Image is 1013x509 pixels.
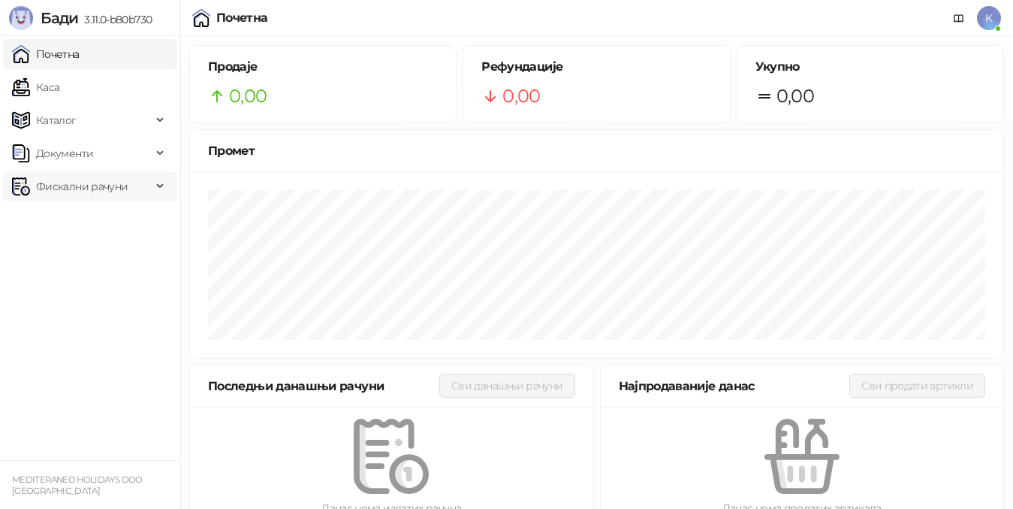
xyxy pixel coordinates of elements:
[208,377,439,395] div: Последњи данашњи рачуни
[78,13,152,26] span: 3.11.0-b80b730
[12,72,59,102] a: Каса
[12,474,143,496] small: MEDITERANEO HOLIDAYS DOO [GEOGRAPHIC_DATA]
[9,6,33,30] img: Logo
[36,171,128,201] span: Фискални рачуни
[41,9,78,27] span: Бади
[849,374,985,398] button: Сви продати артикли
[12,39,80,69] a: Почетна
[208,141,985,160] div: Промет
[208,58,438,76] h5: Продаје
[776,82,814,111] span: 0,00
[947,6,971,30] a: Документација
[439,374,574,398] button: Сви данашњи рачуни
[977,6,1001,30] span: K
[481,58,711,76] h5: Рефундације
[229,82,267,111] span: 0,00
[36,105,77,135] span: Каталог
[755,58,985,76] h5: Укупно
[502,82,540,111] span: 0,00
[216,12,268,24] div: Почетна
[619,377,850,395] div: Најпродаваније данас
[36,138,93,168] span: Документи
